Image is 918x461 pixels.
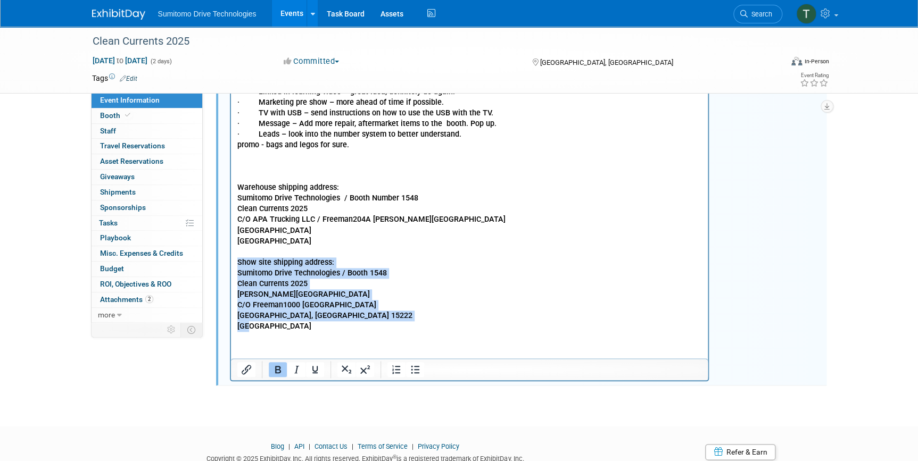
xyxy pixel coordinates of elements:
[99,219,118,227] span: Tasks
[237,362,255,377] button: Insert/edit link
[100,233,131,242] span: Playbook
[287,362,305,377] button: Italic
[306,442,313,450] span: |
[409,442,416,450] span: |
[92,216,202,231] a: Tasks
[92,231,202,246] a: Playbook
[100,96,160,104] span: Event Information
[100,141,165,150] span: Travel Reservations
[100,203,146,212] span: Sponsorships
[92,277,202,292] a: ROI, Objectives & ROO
[387,362,405,377] button: Numbered list
[92,170,202,185] a: Giveaways
[100,280,171,288] span: ROI, Objectives & ROO
[92,308,202,323] a: more
[231,7,708,358] iframe: Rich Text Area
[733,5,782,23] a: Search
[349,442,356,450] span: |
[158,10,257,18] span: Sumitomo Drive Technologies
[305,362,324,377] button: Underline
[100,249,183,257] span: Misc. Expenses & Credits
[100,127,116,135] span: Staff
[120,75,137,82] a: Edit
[406,362,424,377] button: Bullet list
[393,454,396,460] sup: ®
[719,55,829,71] div: Event Format
[180,323,202,337] td: Toggle Event Tabs
[100,264,124,273] span: Budget
[337,362,355,377] button: Subscript
[100,157,163,165] span: Asset Reservations
[92,124,202,139] a: Staff
[271,442,284,450] a: Blog
[355,362,374,377] button: Superscript
[92,154,202,169] a: Asset Reservations
[92,246,202,261] a: Misc. Expenses & Credits
[92,93,202,108] a: Event Information
[92,262,202,276] a: Budget
[92,108,202,123] a: Booth
[294,442,304,450] a: API
[92,56,148,65] span: [DATE] [DATE]
[540,58,673,66] span: [GEOGRAPHIC_DATA], [GEOGRAPHIC_DATA]
[796,4,816,24] img: Taylor Mobley
[748,10,772,18] span: Search
[100,172,135,181] span: Giveaways
[315,442,348,450] a: Contact Us
[92,185,202,200] a: Shipments
[100,111,133,120] span: Booth
[791,57,802,65] img: Format-Inperson.png
[280,56,343,67] button: Committed
[125,112,130,118] i: Booth reservation complete
[92,200,202,215] a: Sponsorships
[799,73,828,78] div: Event Rating
[268,362,286,377] button: Bold
[92,9,145,20] img: ExhibitDay
[145,295,153,303] span: 2
[100,295,153,304] span: Attachments
[804,57,829,65] div: In-Person
[418,442,459,450] a: Privacy Policy
[286,442,293,450] span: |
[162,323,181,337] td: Personalize Event Tab Strip
[92,73,137,83] td: Tags
[89,32,766,51] div: Clean Currents 2025
[98,311,115,319] span: more
[705,444,775,460] a: Refer & Earn
[358,442,408,450] a: Terms of Service
[100,188,136,196] span: Shipments
[92,139,202,154] a: Travel Reservations
[150,58,172,65] span: (2 days)
[115,56,125,65] span: to
[92,292,202,307] a: Attachments2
